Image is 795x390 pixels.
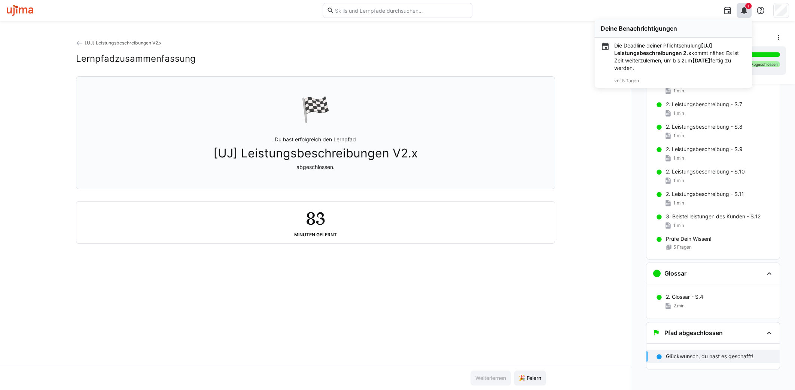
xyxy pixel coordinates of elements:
[76,40,162,46] a: [UJ] Leistungsbeschreibungen V2.x
[666,213,761,220] p: 3. Beistellleistungen des Kunden - S.12
[673,200,684,206] span: 1 min
[306,208,325,229] h2: 83
[673,133,684,139] span: 1 min
[666,168,745,175] p: 2. Leistungsbeschreibung - S.10
[666,123,743,130] p: 2. Leistungsbeschreibung - S.8
[514,371,546,386] button: 🎉 Feiern
[664,329,723,337] h3: Pfad abgeschlossen
[673,155,684,161] span: 1 min
[666,353,753,360] p: Glückwunsch, du hast es geschafft!
[614,42,712,56] b: [UJ] Leistungsbeschreibungen 2.x
[673,88,684,94] span: 1 min
[76,53,196,64] h2: Lernpfadzusammenfassung
[666,235,712,243] p: Prüfe Dein Wissen!
[747,4,749,8] span: 1
[749,61,780,67] div: Abgeschlossen
[614,78,639,83] span: vor 5 Tagen
[474,374,507,382] span: Weiterlernen
[666,293,703,301] p: 2. Glossar - S.4
[213,146,418,160] span: [UJ] Leistungsbeschreibungen V2.x
[213,136,418,171] p: Du hast erfolgreich den Lernpfad abgeschlossen.
[85,40,161,46] span: [UJ] Leistungsbeschreibungen V2.x
[673,244,692,250] span: 5 Fragen
[673,222,684,228] span: 1 min
[334,7,468,14] input: Skills und Lernpfade durchsuchen…
[301,95,331,124] div: 🏁
[673,303,685,309] span: 2 min
[518,374,542,382] span: 🎉 Feiern
[664,270,686,277] h3: Glossar
[692,57,710,64] b: [DATE]
[666,190,744,198] p: 2. Leistungsbeschreibung - S.11
[470,371,511,386] button: Weiterlernen
[666,101,742,108] p: 2. Leistungsbeschreibung - S.7
[601,25,746,32] div: Deine Benachrichtigungen
[673,178,684,184] span: 1 min
[294,232,337,237] div: Minuten gelernt
[673,110,684,116] span: 1 min
[666,145,743,153] p: 2. Leistungsbeschreibung - S.9
[614,42,746,72] p: Die Deadline deiner Pflichtschulung kommt näher. Es ist Zeit weiterzulernen, um bis zum fertig zu...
